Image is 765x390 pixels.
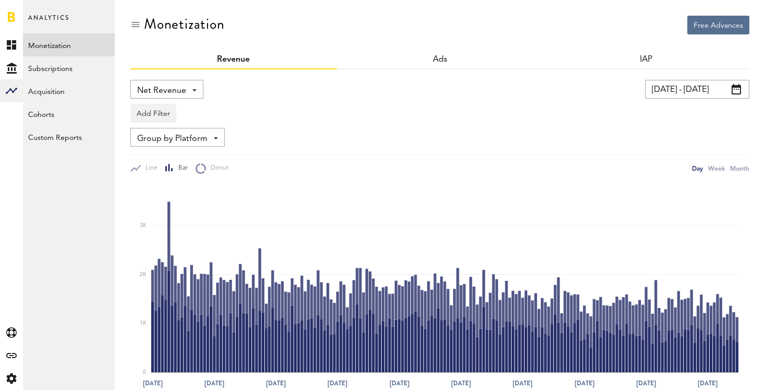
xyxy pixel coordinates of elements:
[636,379,656,388] text: [DATE]
[217,55,250,64] a: Revenue
[433,55,447,64] a: Ads
[640,55,652,64] a: IAP
[23,125,115,148] a: Custom Reports
[141,164,157,173] span: Line
[23,102,115,125] a: Cohorts
[513,379,532,388] text: [DATE]
[144,16,225,32] div: Monetization
[137,82,186,100] span: Net Revenue
[698,379,718,388] text: [DATE]
[206,164,228,173] span: Donut
[174,164,188,173] span: Bar
[28,11,69,33] span: Analytics
[390,379,409,388] text: [DATE]
[684,359,755,385] iframe: Opens a widget where you can find more information
[140,223,147,228] text: 3K
[143,370,146,375] text: 0
[143,379,163,388] text: [DATE]
[137,130,208,148] span: Group by Platform
[730,163,749,174] div: Month
[23,56,115,79] a: Subscriptions
[130,104,176,123] button: Add Filter
[575,379,594,388] text: [DATE]
[327,379,347,388] text: [DATE]
[140,321,147,326] text: 1K
[23,79,115,102] a: Acquisition
[266,379,286,388] text: [DATE]
[692,163,703,174] div: Day
[204,379,224,388] text: [DATE]
[708,163,725,174] div: Week
[451,379,471,388] text: [DATE]
[23,33,115,56] a: Monetization
[140,272,147,277] text: 2K
[687,16,749,34] button: Free Advances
